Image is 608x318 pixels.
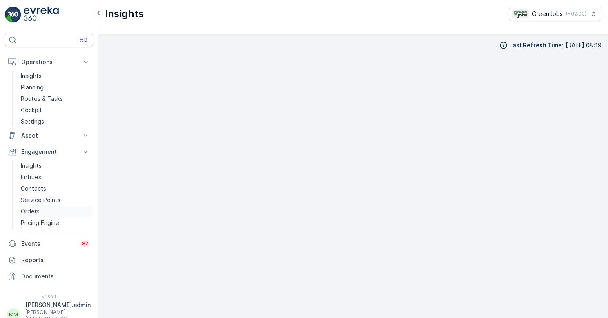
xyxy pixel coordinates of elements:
p: ( +02:00 ) [566,11,586,17]
a: Routes & Tasks [18,93,93,105]
p: Planning [21,83,44,91]
p: Engagement [21,148,77,156]
img: logo [5,7,21,23]
p: [PERSON_NAME].admin [25,301,91,309]
a: Orders [18,206,93,217]
a: Events82 [5,236,93,252]
span: v 1.50.1 [5,294,93,299]
p: Last Refresh Time : [509,41,563,49]
p: Routes & Tasks [21,95,63,103]
p: Entities [21,173,41,181]
img: Green_Jobs_Logo.png [512,9,529,18]
a: Entities [18,171,93,183]
a: Pricing Engine [18,217,93,229]
p: Insights [21,72,42,80]
a: Service Points [18,194,93,206]
a: Contacts [18,183,93,194]
a: Documents [5,268,93,285]
a: Reports [5,252,93,268]
p: Reports [21,256,90,264]
p: 82 [82,240,88,247]
p: [DATE] 08:19 [566,41,601,49]
p: Settings [21,118,44,126]
p: Insights [105,7,144,20]
p: Events [21,240,76,248]
a: Settings [18,116,93,127]
p: Pricing Engine [21,219,59,227]
p: Insights [21,162,42,170]
a: Insights [18,160,93,171]
a: Cockpit [18,105,93,116]
button: Engagement [5,144,93,160]
button: Asset [5,127,93,144]
a: Planning [18,82,93,93]
p: Asset [21,131,77,140]
p: Operations [21,58,77,66]
img: logo_light-DOdMpM7g.png [24,7,59,23]
p: ⌘B [79,37,87,43]
button: Operations [5,54,93,70]
p: Contacts [21,185,46,193]
a: Insights [18,70,93,82]
p: Documents [21,272,90,280]
p: Cockpit [21,106,42,114]
p: Orders [21,207,40,216]
p: GreenJobs [532,10,563,18]
button: GreenJobs(+02:00) [509,7,601,21]
p: Service Points [21,196,60,204]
